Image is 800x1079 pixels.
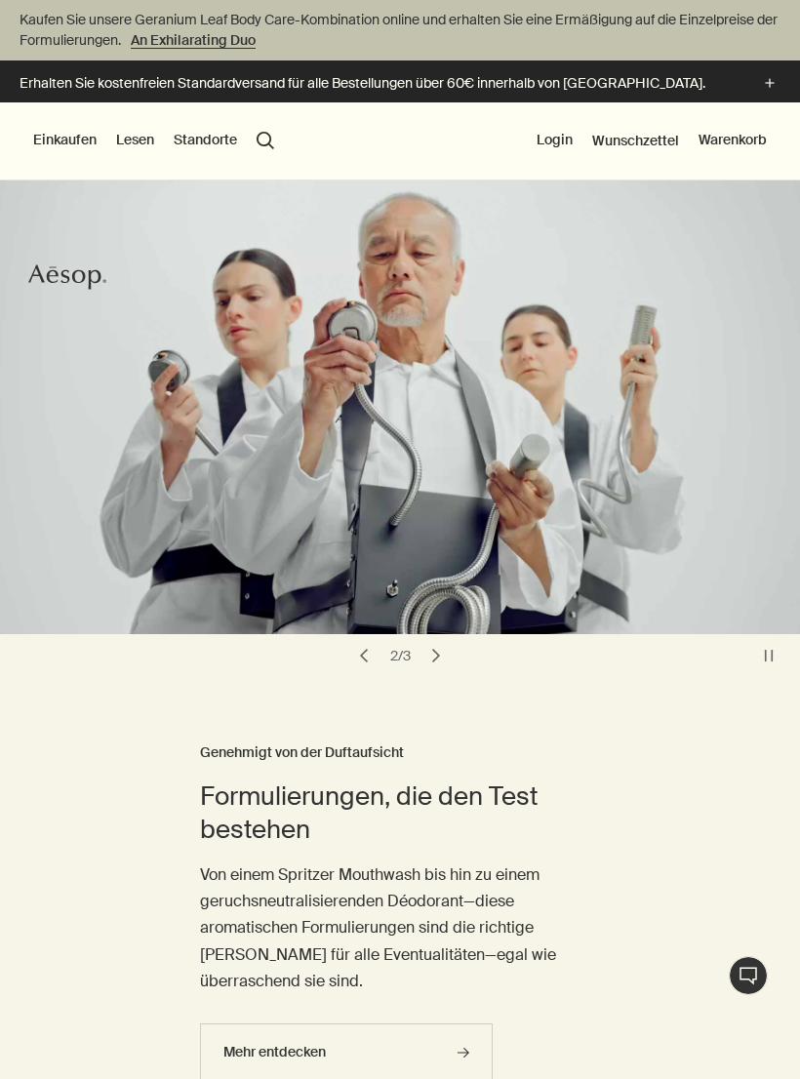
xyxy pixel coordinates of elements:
h2: Formulierungen, die den Test bestehen [200,779,600,847]
h3: Genehmigt von der Duftaufsicht [200,741,600,765]
button: Warenkorb [699,131,767,150]
nav: supplementary [537,102,767,180]
button: Standorte [174,131,237,150]
button: Lesen [116,131,154,150]
p: Erhalten Sie kostenfreien Standardversand für alle Bestellungen über 60€ innerhalb von [GEOGRAPHI... [20,73,740,94]
button: Live-Support Chat [729,956,768,995]
p: Von einem Spritzer Mouthwash bis hin zu einem geruchsneutralisierenden Déodorant—diese aromatisch... [200,861,600,994]
button: Einkaufen [33,131,97,150]
button: Erhalten Sie kostenfreien Standardversand für alle Bestellungen über 60€ innerhalb von [GEOGRAPHI... [20,72,780,95]
nav: primary [33,102,274,180]
p: Kaufen Sie unsere Geranium Leaf Body Care-Kombination online und erhalten Sie eine Ermäßigung auf... [20,10,780,51]
a: An Exhilarating Duo [127,29,260,51]
button: next slide [422,642,450,669]
button: Menüpunkt "Suche" öffnen [257,132,274,149]
button: previous slide [350,642,378,669]
a: Aesop [28,262,106,297]
svg: Aesop [28,262,106,292]
div: 2 / 3 [385,647,415,664]
a: Wunschzettel [592,132,679,149]
button: pause [755,642,782,669]
button: Login [537,131,573,150]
